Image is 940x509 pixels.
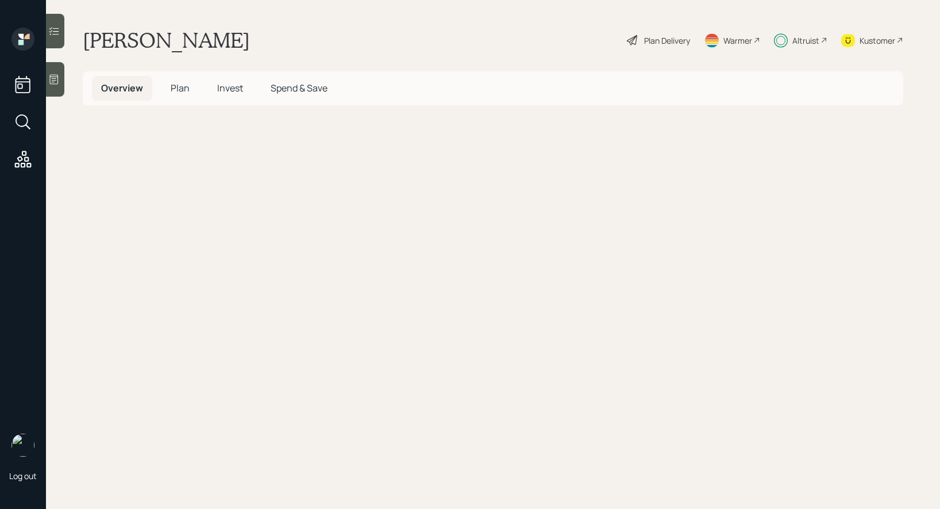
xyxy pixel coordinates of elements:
div: Log out [9,470,37,481]
span: Plan [171,82,190,94]
div: Kustomer [860,35,895,47]
div: Altruist [792,35,819,47]
h1: [PERSON_NAME] [83,28,250,53]
span: Spend & Save [271,82,328,94]
span: Overview [101,82,143,94]
span: Invest [217,82,243,94]
img: treva-nostdahl-headshot.png [11,434,34,457]
div: Plan Delivery [644,35,690,47]
div: Warmer [723,35,752,47]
